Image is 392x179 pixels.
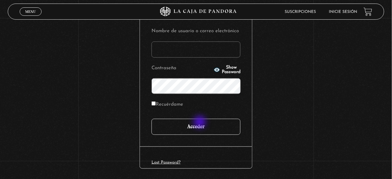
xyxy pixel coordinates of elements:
label: Contraseña [152,63,212,73]
a: View your shopping cart [364,7,372,16]
span: Cerrar [23,15,38,20]
a: Inicie sesión [329,10,357,14]
input: Acceder [152,119,240,135]
span: Show Password [222,65,241,74]
input: Recuérdame [152,101,156,106]
a: Lost Password? [152,160,181,165]
label: Recuérdame [152,100,183,110]
label: Nombre de usuario o correo electrónico [152,26,240,36]
a: Suscripciones [285,10,316,14]
button: Show Password [214,65,241,74]
span: Menu [25,10,36,14]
